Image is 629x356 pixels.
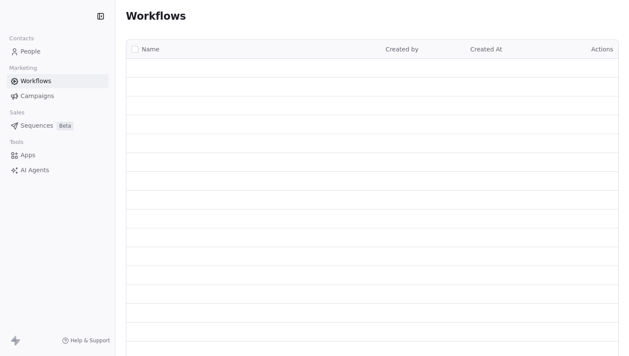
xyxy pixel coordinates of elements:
span: Actions [591,46,613,53]
span: Sequences [21,121,53,130]
a: Help & Support [62,337,110,344]
span: Workflows [126,10,186,22]
span: Contacts [6,32,38,45]
span: Apps [21,151,36,160]
a: AI Agents [7,163,108,177]
span: Created by [385,46,418,53]
span: Marketing [6,62,41,75]
span: Name [142,45,159,54]
a: People [7,45,108,59]
a: Campaigns [7,89,108,103]
span: Campaigns [21,92,54,101]
span: People [21,47,41,56]
span: Help & Support [71,337,110,344]
a: SequencesBeta [7,119,108,133]
a: Apps [7,148,108,162]
span: Tools [6,136,27,149]
span: Beta [57,122,74,130]
span: AI Agents [21,166,49,175]
span: Sales [6,106,28,119]
a: Workflows [7,74,108,88]
span: Created At [470,46,502,53]
span: Workflows [21,77,51,86]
